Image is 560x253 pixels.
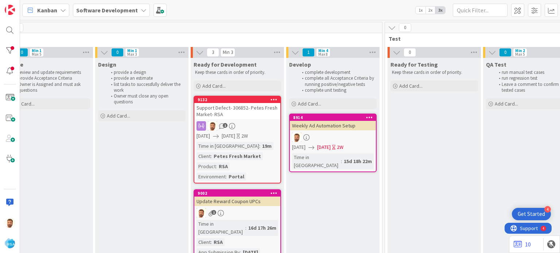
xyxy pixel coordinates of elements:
li: provide an estimate [107,75,184,81]
div: Max 3 [127,52,137,56]
div: 4 [544,206,551,213]
div: Max 5 [515,52,525,56]
div: Max 8 [318,52,328,56]
span: Kanban [37,6,57,15]
span: Ready for Development [194,61,257,68]
a: 8914Weekly Ad Automation SetupAS[DATE][DATE]2WTime in [GEOGRAPHIC_DATA]:15d 18h 22m [289,114,377,172]
div: RSA [212,238,225,246]
span: : [341,157,342,165]
div: Weekly Ad Automation Setup [290,121,376,130]
div: Update Reward Coupon UPCs [194,197,280,206]
div: Min 1 [127,49,137,52]
div: 9132 [198,97,280,102]
div: 9002 [194,190,280,197]
span: Add Card... [495,100,518,107]
div: 8914 [293,115,376,120]
img: AS [292,133,302,142]
li: review and update requirements [11,70,89,75]
div: RSA [217,162,230,170]
li: list tasks to successfully deliver the work [107,82,184,94]
div: 9002 [198,191,280,196]
div: Time in [GEOGRAPHIC_DATA] [292,153,341,169]
div: Environment [197,173,226,181]
span: 1 [302,48,315,57]
img: Visit kanbanzone.com [5,5,15,15]
span: 0 [16,48,28,57]
span: 3 [207,48,219,57]
span: Deliver [1,35,373,42]
span: 0 [399,23,411,32]
span: 1 [211,210,216,215]
div: Open Get Started checklist, remaining modules: 4 [512,208,551,220]
div: AS [194,208,280,218]
div: Min 1 [32,49,42,52]
div: 2W [241,132,248,140]
span: Support [15,1,33,10]
span: 2x [425,7,435,14]
p: Keep these cards in order of priority. [195,70,280,75]
span: [DATE] [222,132,235,140]
li: complete all Acceptance Criteria by running positive/negative tests [298,75,376,87]
p: Keep these cards in order of priority. [392,70,477,75]
div: Min 2 [515,49,525,52]
div: Client [197,152,211,160]
span: : [211,238,212,246]
div: 8914Weekly Ad Automation Setup [290,114,376,130]
span: 0 [499,48,512,57]
span: : [245,224,246,232]
span: 0 [111,48,124,57]
span: Add Card... [107,112,130,119]
input: Quick Filter... [453,4,507,17]
div: Min 3 [223,51,233,54]
span: Add Card... [202,83,226,89]
span: Design [98,61,116,68]
div: Min 4 [318,49,328,52]
span: [DATE] [317,143,331,151]
img: avatar [5,238,15,248]
a: 10 [514,240,531,249]
div: Support Defect- 306852- Petes Fresh Market- RSA [194,103,280,119]
div: 9132 [194,96,280,103]
div: Time in [GEOGRAPHIC_DATA] [197,220,245,236]
span: QA Test [486,61,506,68]
li: complete unit testing [298,87,376,93]
div: 9002Update Reward Coupon UPCs [194,190,280,206]
div: AS [290,133,376,142]
span: Ready for Testing [390,61,438,68]
span: Add Card... [298,100,321,107]
div: Petes Fresh Market [212,152,263,160]
span: Add Card... [11,100,35,107]
div: 15d 18h 22m [342,157,374,165]
b: Software Development [76,7,138,14]
img: AS [5,218,15,228]
li: provide a design [107,70,184,75]
li: Owner must close any open questions [107,93,184,105]
div: 19m [260,142,273,150]
div: Time in [GEOGRAPHIC_DATA] [197,142,259,150]
div: 9132Support Defect- 306852- Petes Fresh Market- RSA [194,96,280,119]
span: : [211,152,212,160]
span: 3x [435,7,445,14]
span: [DATE] [292,143,306,151]
span: 0 [404,48,416,57]
div: 8914 [290,114,376,121]
span: Add Card... [399,83,423,89]
span: 1 [223,123,227,128]
div: 2W [337,143,343,151]
li: Owner is Assigned and must ask questions [11,82,89,94]
img: AS [208,121,217,131]
span: Develop [289,61,311,68]
span: [DATE] [197,132,210,140]
li: provide Acceptance Criteria [11,75,89,81]
li: complete development [298,70,376,75]
span: : [259,142,260,150]
div: AS [194,121,280,131]
div: 16d 17h 26m [246,224,278,232]
div: Get Started [518,210,545,218]
div: Portal [227,173,246,181]
div: Client [197,238,211,246]
img: AS [197,208,206,218]
span: 1x [416,7,425,14]
div: 4 [38,3,40,9]
span: : [226,173,227,181]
